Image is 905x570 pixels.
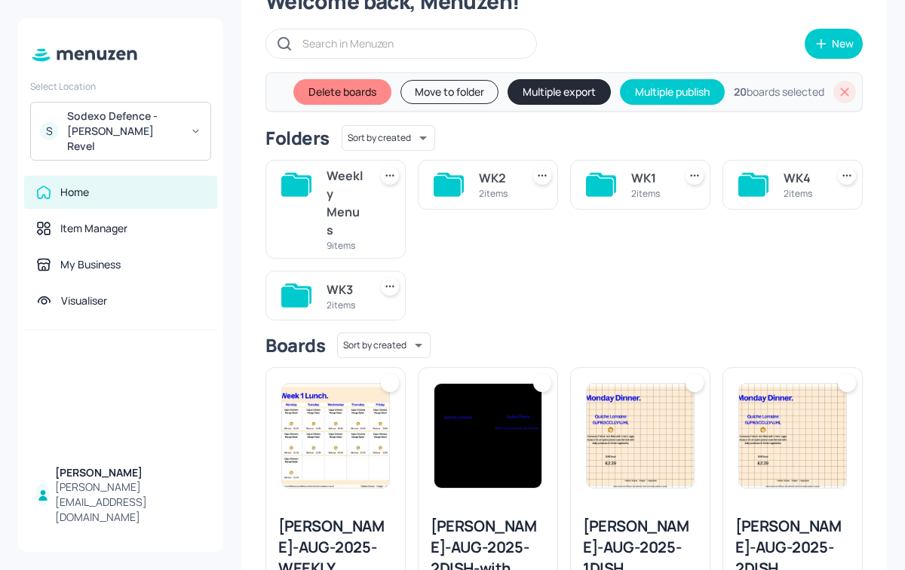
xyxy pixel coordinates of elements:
[587,384,694,488] img: 2025-08-06-175448710006414mtfxt0123.jpeg
[67,109,181,154] div: Sodexo Defence - [PERSON_NAME] Revel
[734,84,824,100] div: boards selected
[40,122,58,140] div: S
[734,84,747,99] b: 20
[327,239,363,252] div: 9 items
[293,79,391,105] button: Delete boards
[60,185,89,200] div: Home
[832,38,854,49] div: New
[327,280,363,299] div: WK3
[479,187,515,200] div: 2 items
[620,79,725,105] button: Multiple publish
[434,384,541,488] img: 2025-09-11-17575870388115kzimtcfjlg.jpeg
[327,299,363,311] div: 2 items
[337,330,431,360] div: Sort by created
[60,221,127,236] div: Item Manager
[327,167,363,239] div: Weekly Menus
[479,169,515,187] div: WK2
[282,384,389,488] img: 2025-08-13-1755106304385k5dp9j5cm9o.jpeg
[61,293,107,308] div: Visualiser
[55,465,205,480] div: [PERSON_NAME]
[400,80,499,104] button: Move to folder
[739,384,846,488] img: 2025-08-06-175448710006414mtfxt0123.jpeg
[805,29,863,59] button: New
[30,80,211,93] div: Select Location
[265,333,325,357] div: Boards
[631,169,667,187] div: WK1
[55,480,205,525] div: [PERSON_NAME][EMAIL_ADDRESS][DOMAIN_NAME]
[508,79,611,105] button: Multiple export
[342,123,435,153] div: Sort by created
[631,187,667,200] div: 2 items
[265,126,330,150] div: Folders
[60,257,121,272] div: My Business
[784,169,820,187] div: WK4
[302,32,521,54] input: Search in Menuzen
[784,187,820,200] div: 2 items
